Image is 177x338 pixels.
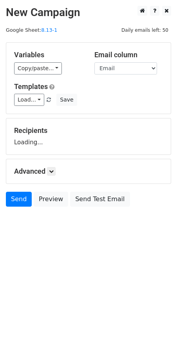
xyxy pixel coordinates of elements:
[6,192,32,207] a: Send
[14,126,163,147] div: Loading...
[119,27,171,33] a: Daily emails left: 50
[41,27,57,33] a: 8.13-1
[119,26,171,35] span: Daily emails left: 50
[34,192,68,207] a: Preview
[6,6,171,19] h2: New Campaign
[14,51,83,59] h5: Variables
[56,94,77,106] button: Save
[14,94,44,106] a: Load...
[94,51,163,59] h5: Email column
[14,82,48,91] a: Templates
[6,27,57,33] small: Google Sheet:
[70,192,130,207] a: Send Test Email
[14,126,163,135] h5: Recipients
[14,167,163,176] h5: Advanced
[14,62,62,75] a: Copy/paste...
